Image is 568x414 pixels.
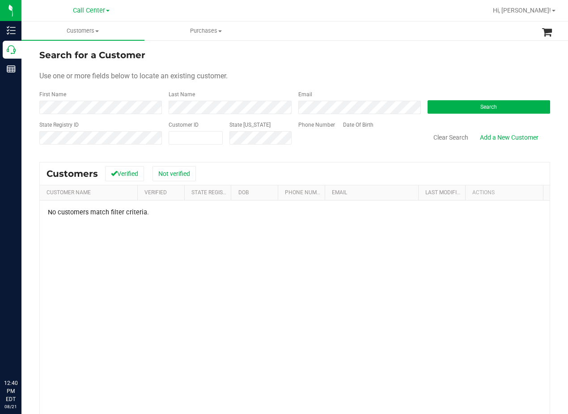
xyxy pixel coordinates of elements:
a: Purchases [144,21,267,40]
span: Customers [21,27,144,35]
a: Add a New Customer [474,130,544,145]
a: Verified [144,189,167,196]
button: Clear Search [428,130,474,145]
button: Verified [105,166,144,181]
label: First Name [39,90,66,98]
span: Purchases [145,27,267,35]
span: Call Center [73,7,105,14]
inline-svg: Inventory [7,26,16,35]
a: Phone Number [285,189,326,196]
label: Last Name [169,90,195,98]
button: Not verified [153,166,196,181]
div: Actions [472,189,540,196]
a: Email [332,189,347,196]
span: Search [480,104,497,110]
span: Search for a Customer [39,50,145,60]
a: State Registry Id [191,189,238,196]
inline-svg: Reports [7,64,16,73]
span: Customers [47,168,98,179]
label: Customer ID [169,121,199,129]
a: DOB [238,189,249,196]
iframe: Resource center unread badge [26,341,37,352]
button: Search [428,100,550,114]
label: Date Of Birth [343,121,373,129]
span: Hi, [PERSON_NAME]! [493,7,551,14]
a: Last Modified [425,189,463,196]
a: Customers [21,21,144,40]
label: State [US_STATE] [229,121,271,129]
div: No customers match filter criteria. [40,209,550,216]
p: 08/21 [4,403,17,410]
a: Customer Name [47,189,91,196]
p: 12:40 PM EDT [4,379,17,403]
label: Phone Number [298,121,335,129]
label: State Registry ID [39,121,79,129]
label: Email [298,90,312,98]
iframe: Resource center [9,342,36,369]
inline-svg: Call Center [7,45,16,54]
span: Use one or more fields below to locate an existing customer. [39,72,228,80]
